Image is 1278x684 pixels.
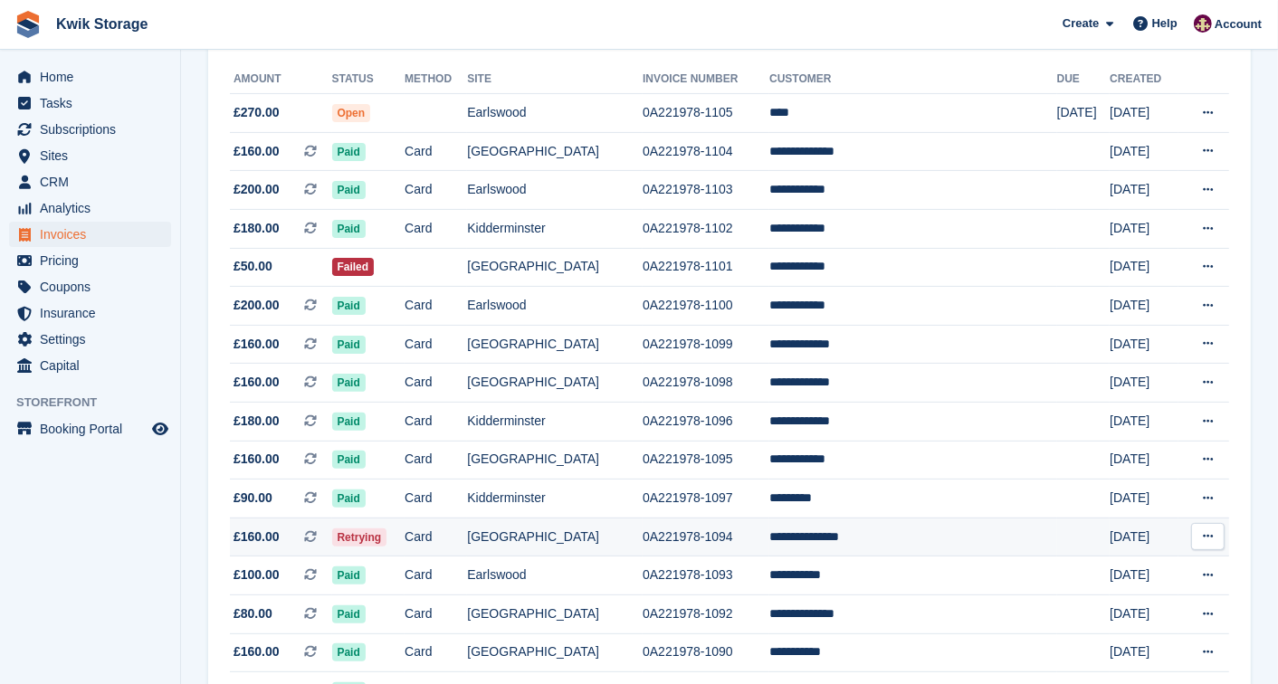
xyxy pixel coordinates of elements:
td: [GEOGRAPHIC_DATA] [467,325,643,364]
span: Create [1063,14,1099,33]
span: £180.00 [234,412,280,431]
span: Open [332,104,371,122]
span: £200.00 [234,180,280,199]
td: 0A221978-1098 [643,364,769,403]
a: menu [9,416,171,442]
th: Invoice Number [643,65,769,94]
span: Pricing [40,248,148,273]
td: Earlswood [467,94,643,133]
td: [DATE] [1110,94,1178,133]
th: Customer [769,65,1057,94]
span: Subscriptions [40,117,148,142]
td: 0A221978-1094 [643,518,769,556]
td: Card [405,287,467,326]
span: Paid [332,489,366,508]
td: 0A221978-1093 [643,556,769,595]
td: Kidderminster [467,209,643,248]
td: Earlswood [467,287,643,326]
span: Paid [332,220,366,238]
td: [DATE] [1110,132,1178,171]
td: Card [405,209,467,248]
td: [GEOGRAPHIC_DATA] [467,364,643,403]
td: [GEOGRAPHIC_DATA] [467,518,643,556]
td: [DATE] [1110,209,1178,248]
span: Retrying [332,528,387,546]
img: ellie tragonette [1194,14,1212,33]
td: Kidderminster [467,480,643,518]
a: menu [9,169,171,195]
span: £160.00 [234,373,280,392]
a: menu [9,300,171,326]
a: menu [9,327,171,352]
span: £160.00 [234,142,280,161]
td: 0A221978-1095 [643,441,769,480]
span: £80.00 [234,604,272,623]
td: 0A221978-1096 [643,402,769,441]
td: [DATE] [1110,402,1178,441]
td: 0A221978-1103 [643,171,769,210]
th: Site [467,65,643,94]
a: menu [9,222,171,247]
td: [DATE] [1110,248,1178,287]
td: [DATE] [1110,594,1178,633]
td: [GEOGRAPHIC_DATA] [467,132,643,171]
td: [GEOGRAPHIC_DATA] [467,441,643,480]
td: [DATE] [1110,364,1178,403]
a: menu [9,274,171,299]
td: 0A221978-1099 [643,325,769,364]
td: Card [405,132,467,171]
span: Insurance [40,300,148,326]
td: Card [405,556,467,595]
th: Amount [230,65,332,94]
td: [DATE] [1110,633,1178,672]
span: Storefront [16,394,180,412]
td: Card [405,518,467,556]
span: £90.00 [234,489,272,508]
td: [DATE] [1110,480,1178,518]
td: 0A221978-1101 [643,248,769,287]
span: £160.00 [234,335,280,354]
span: £200.00 [234,296,280,315]
td: Earlswood [467,556,643,595]
span: £50.00 [234,257,272,276]
span: £160.00 [234,450,280,469]
td: [DATE] [1110,518,1178,556]
th: Method [405,65,467,94]
td: Card [405,594,467,633]
td: [DATE] [1057,94,1111,133]
a: menu [9,143,171,168]
span: Home [40,64,148,90]
td: Card [405,402,467,441]
a: menu [9,195,171,221]
td: [DATE] [1110,441,1178,480]
td: Card [405,633,467,672]
a: menu [9,117,171,142]
span: Tasks [40,90,148,116]
td: 0A221978-1100 [643,287,769,326]
td: 0A221978-1105 [643,94,769,133]
span: Paid [332,374,366,392]
td: Card [405,171,467,210]
span: £100.00 [234,565,280,584]
span: Paid [332,413,366,431]
td: Earlswood [467,171,643,210]
span: Paid [332,181,366,199]
td: [DATE] [1110,325,1178,364]
td: Card [405,480,467,518]
td: 0A221978-1092 [643,594,769,633]
span: £180.00 [234,219,280,238]
td: Card [405,325,467,364]
span: Sites [40,143,148,168]
th: Status [332,65,405,94]
span: Booking Portal [40,416,148,442]
td: 0A221978-1102 [643,209,769,248]
span: Failed [332,258,375,276]
span: Paid [332,566,366,584]
span: £160.00 [234,527,280,546]
span: Capital [40,353,148,378]
span: Paid [332,451,366,469]
span: Paid [332,297,366,315]
td: 0A221978-1104 [643,132,769,171]
a: menu [9,90,171,116]
span: Settings [40,327,148,352]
